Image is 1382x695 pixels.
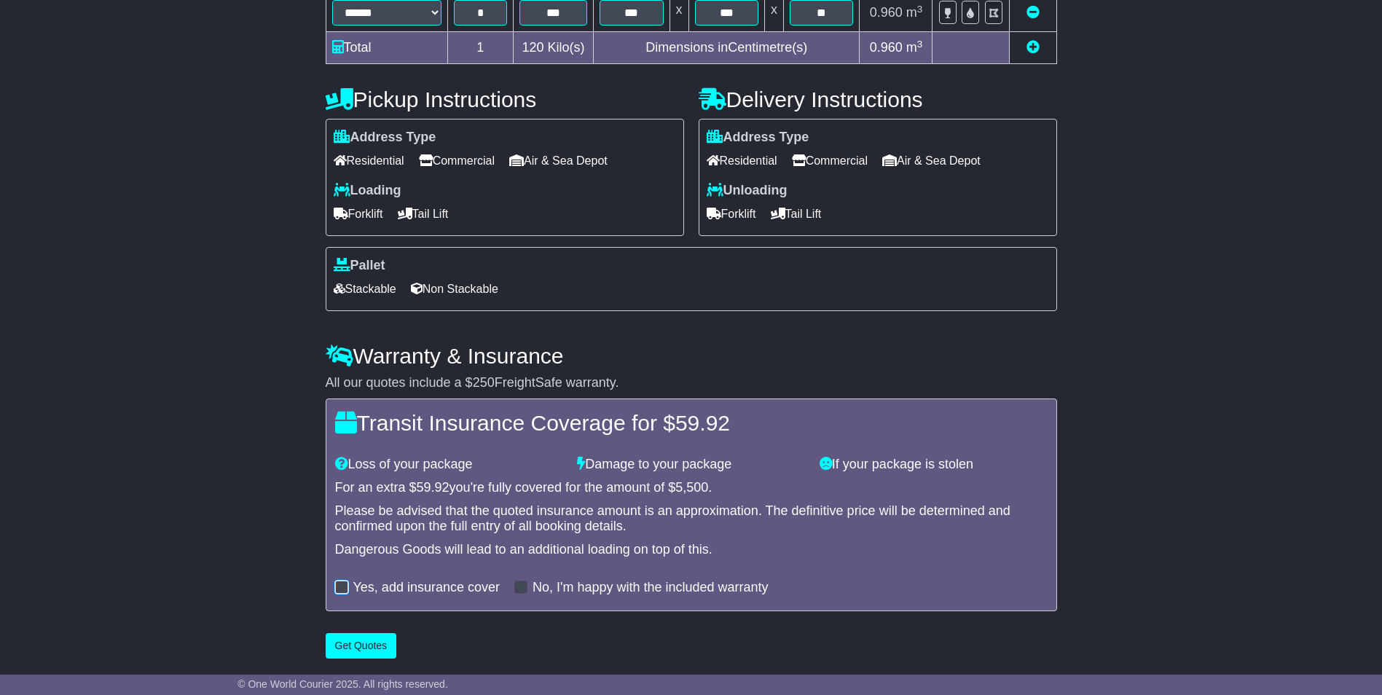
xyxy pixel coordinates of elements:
[334,258,385,274] label: Pallet
[398,203,449,225] span: Tail Lift
[707,149,777,172] span: Residential
[326,32,447,64] td: Total
[334,130,436,146] label: Address Type
[699,87,1057,111] h4: Delivery Instructions
[326,87,684,111] h4: Pickup Instructions
[353,580,500,596] label: Yes, add insurance cover
[675,411,730,435] span: 59.92
[675,480,708,495] span: 5,500
[533,580,769,596] label: No, I'm happy with the included warranty
[792,149,868,172] span: Commercial
[707,183,788,199] label: Unloading
[334,203,383,225] span: Forklift
[335,411,1048,435] h4: Transit Insurance Coverage for $
[906,40,923,55] span: m
[419,149,495,172] span: Commercial
[1026,40,1040,55] a: Add new item
[917,39,923,50] sup: 3
[1026,5,1040,20] a: Remove this item
[707,130,809,146] label: Address Type
[473,375,495,390] span: 250
[417,480,449,495] span: 59.92
[411,278,498,300] span: Non Stackable
[237,678,448,690] span: © One World Courier 2025. All rights reserved.
[522,40,544,55] span: 120
[509,149,608,172] span: Air & Sea Depot
[917,4,923,15] sup: 3
[514,32,594,64] td: Kilo(s)
[326,344,1057,368] h4: Warranty & Insurance
[334,183,401,199] label: Loading
[335,480,1048,496] div: For an extra $ you're fully covered for the amount of $ .
[326,633,397,659] button: Get Quotes
[906,5,923,20] span: m
[447,32,514,64] td: 1
[570,457,812,473] div: Damage to your package
[335,503,1048,535] div: Please be advised that the quoted insurance amount is an approximation. The definitive price will...
[326,375,1057,391] div: All our quotes include a $ FreightSafe warranty.
[771,203,822,225] span: Tail Lift
[882,149,981,172] span: Air & Sea Depot
[328,457,570,473] div: Loss of your package
[334,149,404,172] span: Residential
[812,457,1055,473] div: If your package is stolen
[870,5,903,20] span: 0.960
[335,542,1048,558] div: Dangerous Goods will lead to an additional loading on top of this.
[594,32,860,64] td: Dimensions in Centimetre(s)
[870,40,903,55] span: 0.960
[334,278,396,300] span: Stackable
[707,203,756,225] span: Forklift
